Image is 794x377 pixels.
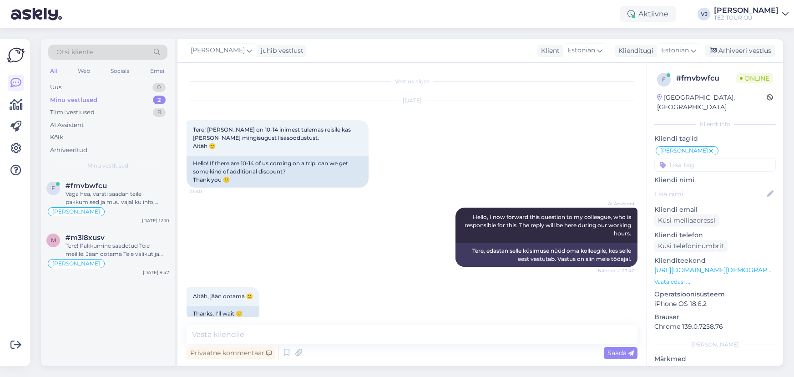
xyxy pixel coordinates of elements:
div: Väga hea, varsti saadan teile pakkumised ja muu vajaliku info, emaili. [66,190,169,206]
span: #m3l8xusv [66,234,105,242]
div: [GEOGRAPHIC_DATA], [GEOGRAPHIC_DATA] [657,93,767,112]
div: TEZ TOUR OÜ [714,14,779,21]
div: 0 [152,83,166,92]
span: f [662,76,666,83]
div: 8 [153,108,166,117]
input: Lisa nimi [655,189,765,199]
p: Klienditeekond [654,256,776,265]
p: Operatsioonisüsteem [654,290,776,299]
span: Minu vestlused [87,162,128,170]
div: [DATE] [187,97,637,105]
span: m [51,237,56,244]
span: [PERSON_NAME] [52,209,100,214]
span: Aitäh, jään ootama 🙂 [193,293,253,300]
div: [DATE] 9:47 [143,269,169,276]
div: Tere! Pakkumine saadetud Teie meilile. Jään ootama Teie valikut ja broneerimissoovi andmetega. [66,242,169,258]
span: Tere! [PERSON_NAME] on 10-14 inimest tulemas reisile kas [PERSON_NAME] mingisugust lisasoodustust... [193,126,352,149]
div: juhib vestlust [257,46,303,56]
p: Kliendi telefon [654,230,776,240]
div: Privaatne kommentaar [187,347,275,359]
div: [PERSON_NAME] [654,341,776,349]
span: [PERSON_NAME] [52,261,100,266]
div: Thanks, I'll wait 🙂 [187,306,259,321]
div: Vestlus algas [187,77,637,86]
span: Hello, I now forward this question to my colleague, who is responsible for this. The reply will b... [465,214,632,237]
span: [PERSON_NAME] [191,46,245,56]
p: iPhone OS 18.6.2 [654,299,776,309]
input: Lisa tag [654,158,776,172]
p: Märkmed [654,354,776,364]
div: Klienditugi [615,46,653,56]
div: Web [76,65,92,77]
div: Klient [537,46,560,56]
a: [PERSON_NAME]TEZ TOUR OÜ [714,7,789,21]
p: Vaata edasi ... [654,278,776,286]
div: Kliendi info [654,120,776,128]
p: Kliendi nimi [654,175,776,185]
span: #fmvbwfcu [66,182,107,190]
div: Aktiivne [620,6,676,22]
span: Estonian [661,46,689,56]
div: Email [148,65,167,77]
div: Tiimi vestlused [50,108,95,117]
div: Minu vestlused [50,96,97,105]
div: # fmvbwfcu [676,73,736,84]
span: [PERSON_NAME] [660,148,708,153]
div: Uus [50,83,61,92]
p: Chrome 139.0.7258.76 [654,322,776,331]
div: Arhiveeri vestlus [705,45,775,57]
p: Kliendi email [654,205,776,214]
div: Tere, edastan selle küsimuse nüüd oma kolleegile, kes selle eest vastutab. Vastus on siin meie tö... [455,243,637,267]
div: [DATE] 12:10 [142,217,169,224]
p: Brauser [654,312,776,322]
span: Saada [607,349,634,357]
div: Hello! If there are 10-14 of us coming on a trip, can we get some kind of additional discount? Th... [187,156,369,188]
span: 23:40 [189,188,223,195]
p: Kliendi tag'id [654,134,776,143]
div: Küsi telefoninumbrit [654,240,728,252]
div: Socials [109,65,131,77]
img: Askly Logo [7,46,25,64]
span: f [51,185,55,192]
div: All [48,65,59,77]
div: Kõik [50,133,63,142]
div: Küsi meiliaadressi [654,214,719,227]
span: Estonian [567,46,595,56]
span: Nähtud ✓ 23:40 [598,267,635,274]
div: Arhiveeritud [50,146,87,155]
span: AI Assistent [601,200,635,207]
div: 2 [153,96,166,105]
div: AI Assistent [50,121,84,130]
span: Online [736,73,773,83]
div: VJ [698,8,710,20]
div: [PERSON_NAME] [714,7,779,14]
span: Otsi kliente [56,47,93,57]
